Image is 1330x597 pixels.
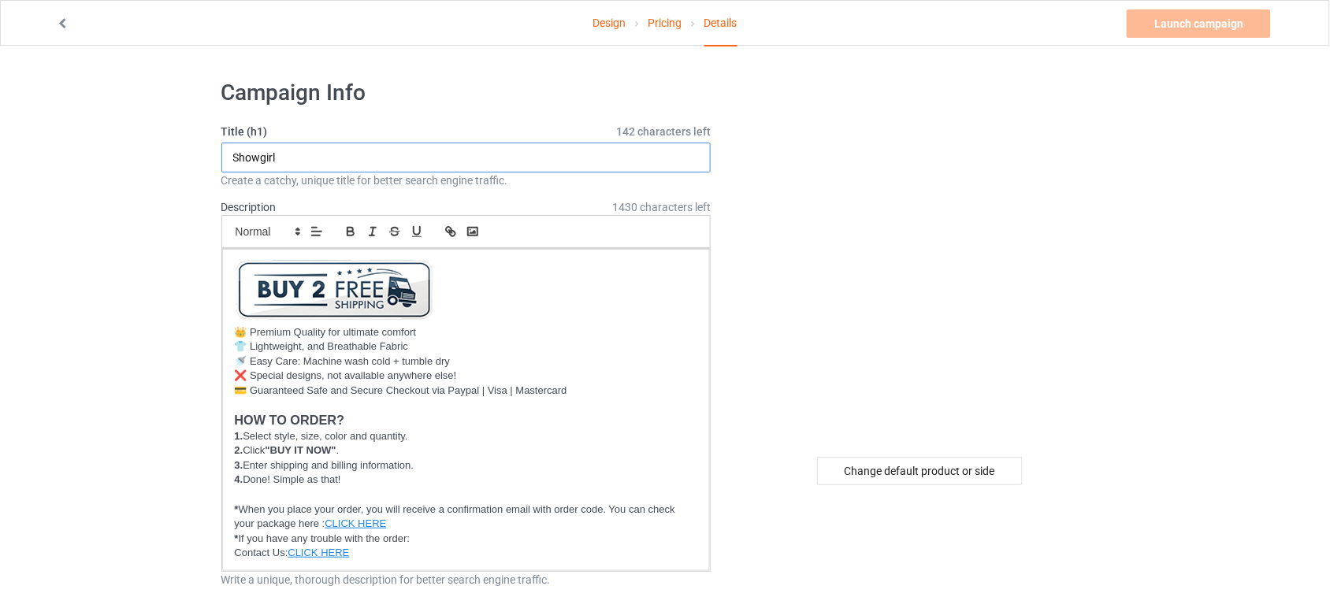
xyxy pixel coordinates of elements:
div: Change default product or side [817,457,1023,485]
div: Create a catchy, unique title for better search engine traffic. [221,172,711,188]
p: 👕 Lightweight, and Breathable Fabric [235,339,698,354]
h1: Campaign Info [221,79,711,107]
strong: "BUY IT NOW" [266,444,336,456]
p: Enter shipping and billing information. [235,458,698,473]
p: When you place your order, you will receive a confirmation email with order code. You can check y... [235,502,698,532]
strong: 2. [235,444,243,456]
strong: HOW TO ORDER? [235,413,345,427]
a: Design [593,1,626,45]
span: 142 characters left [616,124,711,139]
img: YaW2Y8d.png [235,259,433,321]
p: ❌ Special designs, not available anywhere else! [235,369,698,384]
p: 🚿 Easy Care: Machine wash cold + tumble dry [235,354,698,369]
label: Description [221,201,277,213]
span: 1430 characters left [612,199,711,215]
strong: 4. [235,473,243,485]
p: Click . [235,443,698,458]
strong: 1. [235,430,243,442]
a: CLICK HERE [288,547,349,558]
p: Select style, size, color and quantity. [235,429,698,444]
p: Done! Simple as that! [235,473,698,488]
p: 👑 Premium Quality for ultimate comfort [235,325,698,340]
strong: 3. [235,459,243,471]
a: Pricing [648,1,682,45]
div: Write a unique, thorough description for better search engine traffic. [221,572,711,588]
p: If you have any trouble with the order: [235,532,698,547]
a: CLICK HERE [325,517,386,529]
div: Details [704,1,737,46]
p: Contact Us: [235,546,698,561]
label: Title (h1) [221,124,711,139]
p: 💳 Guaranteed Safe and Secure Checkout via Paypal | Visa | Mastercard [235,384,698,399]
